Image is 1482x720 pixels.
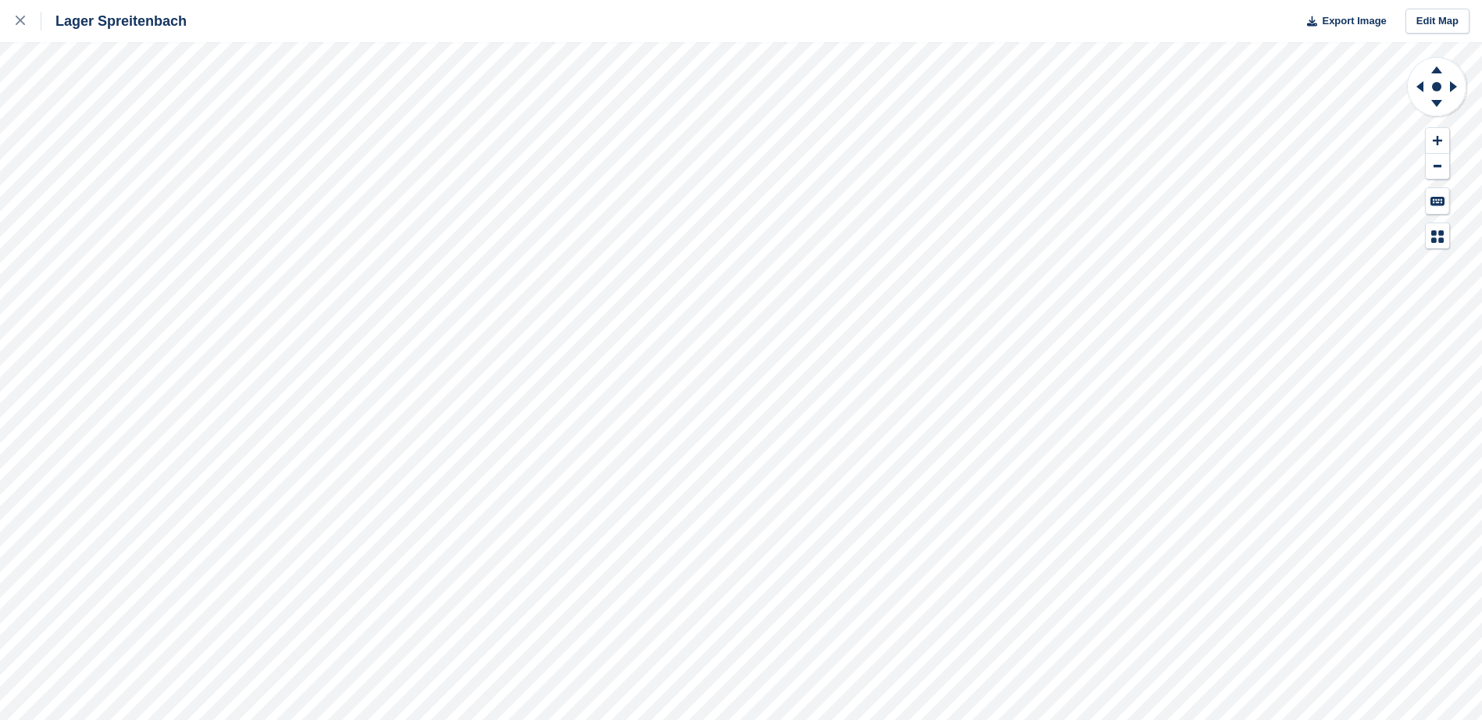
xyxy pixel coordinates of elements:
[1405,9,1470,34] a: Edit Map
[1426,128,1449,154] button: Zoom In
[1426,188,1449,214] button: Keyboard Shortcuts
[1322,13,1386,29] span: Export Image
[1298,9,1387,34] button: Export Image
[1426,154,1449,180] button: Zoom Out
[1426,223,1449,249] button: Map Legend
[41,12,187,30] div: Lager Spreitenbach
